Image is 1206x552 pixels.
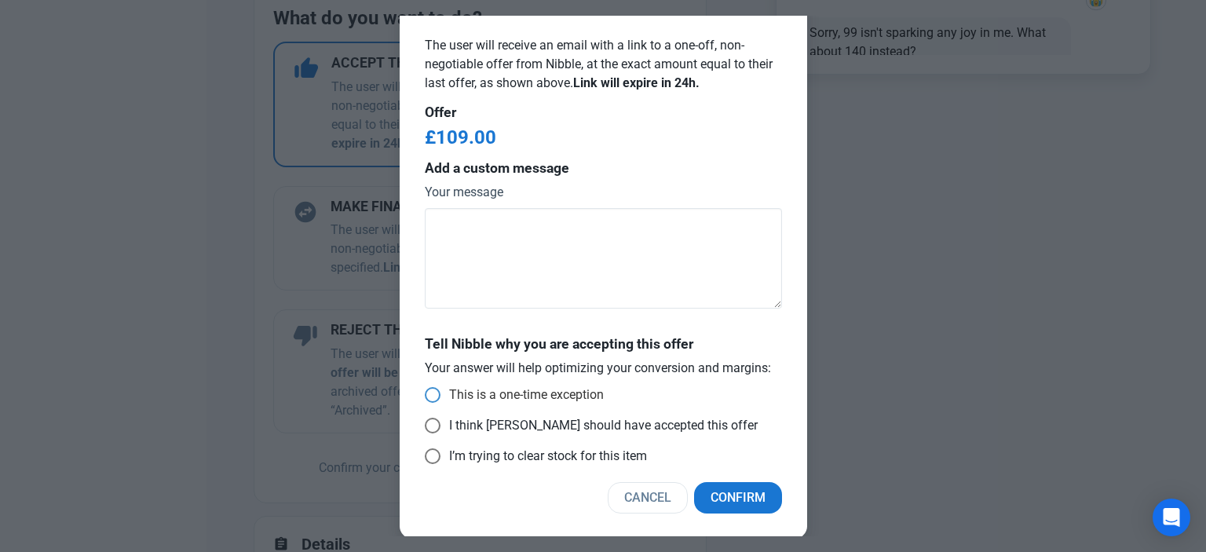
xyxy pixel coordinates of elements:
h4: Offer [425,105,782,121]
span: Confirm [711,488,766,507]
p: Your answer will help optimizing your conversion and margins: [425,359,782,378]
p: The user will receive an email with a link to a one-off, non-negotiable offer from Nibble, at the... [425,36,782,93]
button: Confirm [694,482,782,514]
h4: Tell Nibble why you are accepting this offer [425,337,782,353]
span: This is a one-time exception [440,387,604,403]
b: Link will expire in 24h. [573,75,700,90]
label: Your message [425,183,782,202]
div: Open Intercom Messenger [1153,499,1190,536]
span: Cancel [624,488,671,507]
span: I think [PERSON_NAME] should have accepted this offer [440,418,758,433]
h2: £109.00 [425,127,782,148]
h4: Add a custom message [425,161,782,177]
button: Cancel [608,482,688,514]
span: I’m trying to clear stock for this item [440,448,647,464]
